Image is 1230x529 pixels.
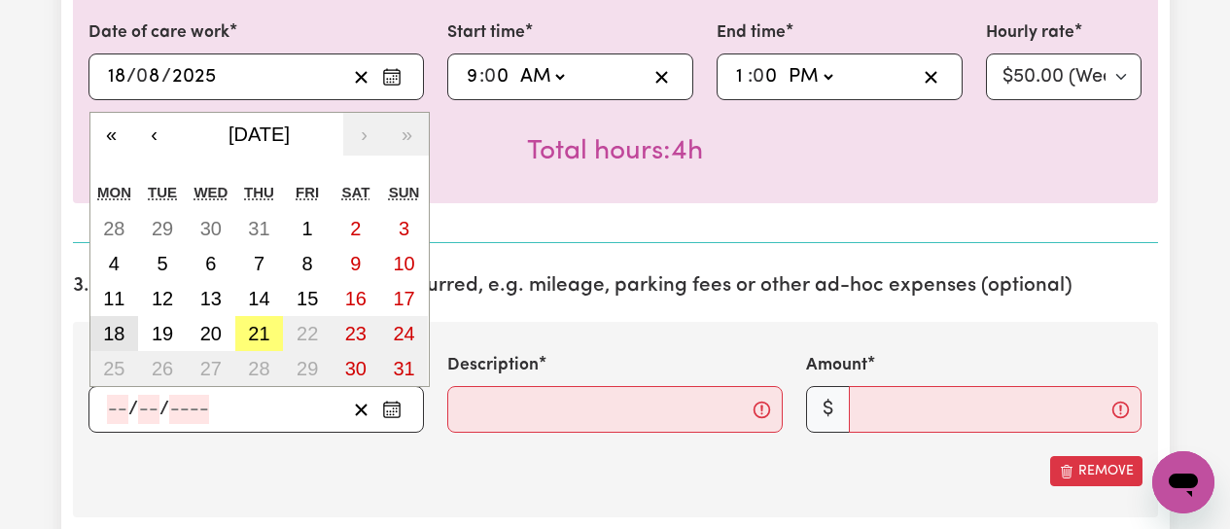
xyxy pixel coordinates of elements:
button: August 28, 2025 [235,351,284,386]
label: Amount [806,353,867,378]
button: August 18, 2025 [90,316,139,351]
abbr: August 19, 2025 [152,323,173,344]
abbr: August 15, 2025 [297,288,318,309]
label: Hourly rate [986,20,1074,46]
button: July 28, 2025 [90,211,139,246]
abbr: August 28, 2025 [248,358,269,379]
button: August 7, 2025 [235,246,284,281]
label: Start time [447,20,525,46]
button: August 12, 2025 [138,281,187,316]
button: August 31, 2025 [380,351,429,386]
input: -- [107,395,128,424]
span: 0 [136,67,148,87]
span: / [128,399,138,420]
h2: 3. Include any additional expenses incurred, e.g. mileage, parking fees or other ad-hoc expenses ... [73,274,1158,299]
button: August 23, 2025 [332,316,380,351]
input: -- [485,62,510,91]
input: -- [137,62,161,91]
button: August 20, 2025 [187,316,235,351]
button: August 3, 2025 [380,211,429,246]
button: Remove this expense [1050,456,1142,486]
abbr: August 18, 2025 [103,323,124,344]
abbr: Sunday [389,184,420,200]
abbr: August 29, 2025 [297,358,318,379]
abbr: July 29, 2025 [152,218,173,239]
button: July 30, 2025 [187,211,235,246]
span: / [159,399,169,420]
button: July 31, 2025 [235,211,284,246]
abbr: August 12, 2025 [152,288,173,309]
button: August 5, 2025 [138,246,187,281]
button: August 9, 2025 [332,246,380,281]
abbr: Tuesday [148,184,177,200]
button: July 29, 2025 [138,211,187,246]
abbr: August 10, 2025 [393,253,414,274]
button: August 1, 2025 [283,211,332,246]
button: August 14, 2025 [235,281,284,316]
label: Date of care work [88,20,229,46]
abbr: August 26, 2025 [152,358,173,379]
button: August 11, 2025 [90,281,139,316]
button: Enter the date of expense [376,395,407,424]
button: August 24, 2025 [380,316,429,351]
abbr: August 4, 2025 [109,253,120,274]
span: Total hours worked: 4 hours [527,138,703,165]
label: Description [447,353,539,378]
abbr: August 30, 2025 [345,358,367,379]
abbr: August 7, 2025 [254,253,264,274]
button: August 21, 2025 [235,316,284,351]
button: August 19, 2025 [138,316,187,351]
button: August 2, 2025 [332,211,380,246]
button: » [386,113,429,156]
span: / [161,66,171,88]
button: August 17, 2025 [380,281,429,316]
span: / [126,66,136,88]
button: August 26, 2025 [138,351,187,386]
button: August 6, 2025 [187,246,235,281]
abbr: August 14, 2025 [248,288,269,309]
button: August 4, 2025 [90,246,139,281]
abbr: August 11, 2025 [103,288,124,309]
input: -- [735,62,748,91]
abbr: August 24, 2025 [393,323,414,344]
span: 0 [484,67,496,87]
button: August 27, 2025 [187,351,235,386]
abbr: August 2, 2025 [350,218,361,239]
label: Date [88,353,127,378]
button: August 22, 2025 [283,316,332,351]
abbr: August 23, 2025 [345,323,367,344]
abbr: August 9, 2025 [350,253,361,274]
button: [DATE] [176,113,343,156]
abbr: August 17, 2025 [393,288,414,309]
span: $ [806,386,850,433]
button: August 8, 2025 [283,246,332,281]
abbr: August 16, 2025 [345,288,367,309]
abbr: August 13, 2025 [200,288,222,309]
button: August 30, 2025 [332,351,380,386]
button: Clear date [346,395,376,424]
abbr: July 31, 2025 [248,218,269,239]
span: : [748,66,753,88]
button: August 15, 2025 [283,281,332,316]
input: -- [138,395,159,424]
input: -- [107,62,126,91]
abbr: Thursday [244,184,274,200]
abbr: July 28, 2025 [103,218,124,239]
abbr: Friday [296,184,319,200]
abbr: Monday [97,184,131,200]
abbr: August 21, 2025 [248,323,269,344]
span: 0 [753,67,764,87]
abbr: August 25, 2025 [103,358,124,379]
input: ---- [169,395,209,424]
button: Clear date [346,62,376,91]
button: Enter the date of care work [376,62,407,91]
input: -- [754,62,779,91]
button: August 29, 2025 [283,351,332,386]
abbr: August 6, 2025 [205,253,216,274]
span: : [479,66,484,88]
abbr: August 20, 2025 [200,323,222,344]
button: ‹ [133,113,176,156]
button: August 16, 2025 [332,281,380,316]
span: [DATE] [228,123,290,145]
button: › [343,113,386,156]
